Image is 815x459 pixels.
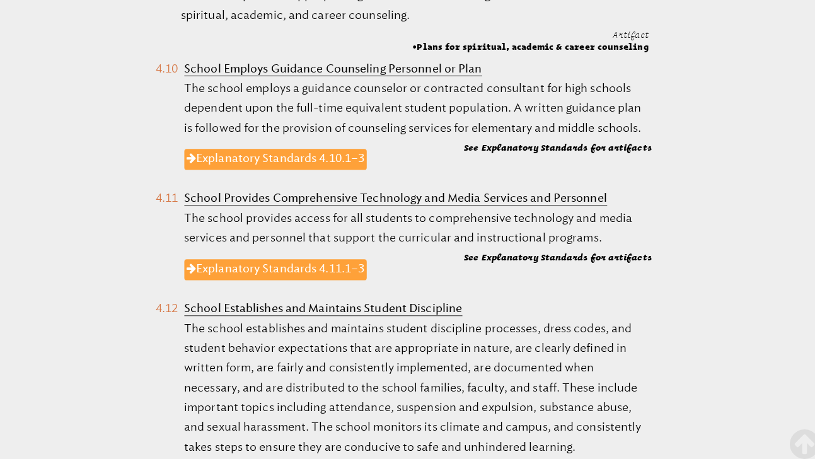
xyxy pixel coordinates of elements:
[459,141,644,151] b: See Explanatory Standards for artifacts
[459,250,644,260] b: See Explanatory Standards for artifacts
[606,30,641,40] span: Artifact
[182,315,644,452] p: The school establishes and maintains student discipline processes, dress codes, and student behav...
[182,298,457,312] b: School Establishes and Maintains Student Discipline
[408,41,641,54] span: Plans for spiritual, academic & career counseling
[182,78,644,137] p: The school employs a guidance counselor or contracted consultant for high schools dependent upon ...
[182,257,363,277] a: Explanatory Standards 4.11.1–3
[182,189,600,203] b: School Provides Comprehensive Technology and Media Services and Personnel
[182,148,363,168] a: Explanatory Standards 4.10.1–3
[182,61,477,75] b: School Employs Guidance Counseling Personnel or Plan
[182,206,644,245] p: The school provides access for all students to comprehensive technology and media services and pe...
